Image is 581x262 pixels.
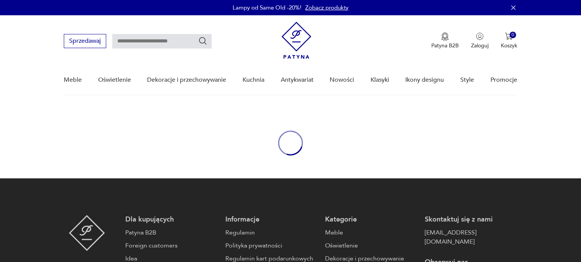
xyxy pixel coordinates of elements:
[431,32,459,49] a: Ikona medaluPatyna B2B
[325,228,417,237] a: Meble
[471,32,489,49] button: Zaloguj
[64,39,106,44] a: Sprzedawaj
[125,241,217,250] a: Foreign customers
[405,65,444,95] a: Ikony designu
[125,228,217,237] a: Patyna B2B
[69,215,105,251] img: Patyna - sklep z meblami i dekoracjami vintage
[64,34,106,48] button: Sprzedawaj
[431,32,459,49] button: Patyna B2B
[425,228,517,246] a: [EMAIL_ADDRESS][DOMAIN_NAME]
[282,22,311,59] img: Patyna - sklep z meblami i dekoracjami vintage
[233,4,301,11] p: Lampy od Same Old -20%!
[371,65,389,95] a: Klasyki
[225,215,317,224] p: Informacje
[125,215,217,224] p: Dla kupujących
[225,241,317,250] a: Polityka prywatności
[425,215,517,224] p: Skontaktuj się z nami
[505,32,513,40] img: Ikona koszyka
[147,65,226,95] a: Dekoracje i przechowywanie
[243,65,264,95] a: Kuchnia
[441,32,449,41] img: Ikona medalu
[98,65,131,95] a: Oświetlenie
[431,42,459,49] p: Patyna B2B
[64,65,82,95] a: Meble
[281,65,314,95] a: Antykwariat
[460,65,474,95] a: Style
[330,65,354,95] a: Nowości
[501,42,517,49] p: Koszyk
[471,42,489,49] p: Zaloguj
[490,65,517,95] a: Promocje
[325,241,417,250] a: Oświetlenie
[501,32,517,49] button: 0Koszyk
[225,228,317,237] a: Regulamin
[198,36,207,45] button: Szukaj
[325,215,417,224] p: Kategorie
[476,32,484,40] img: Ikonka użytkownika
[305,4,348,11] a: Zobacz produkty
[510,32,516,38] div: 0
